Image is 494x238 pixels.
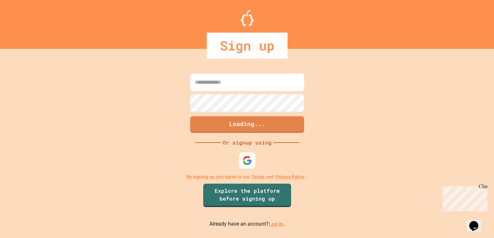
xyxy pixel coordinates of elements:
[251,174,264,180] a: Terms
[467,212,487,231] iframe: chat widget
[275,174,304,180] a: Privacy Policy
[207,33,288,59] div: Sign up
[203,184,291,207] a: Explore the platform before signing up
[241,10,254,26] img: Logo.svg
[3,3,45,41] div: Chat with us now!Close
[187,174,307,180] p: By signing up, you agree to our and .
[190,116,304,133] button: Loading...
[269,221,285,227] a: Log in.
[221,139,273,147] div: Or signup using
[209,220,285,228] p: Already have an account?
[242,156,252,165] img: google-icon.svg
[440,184,487,211] iframe: chat widget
